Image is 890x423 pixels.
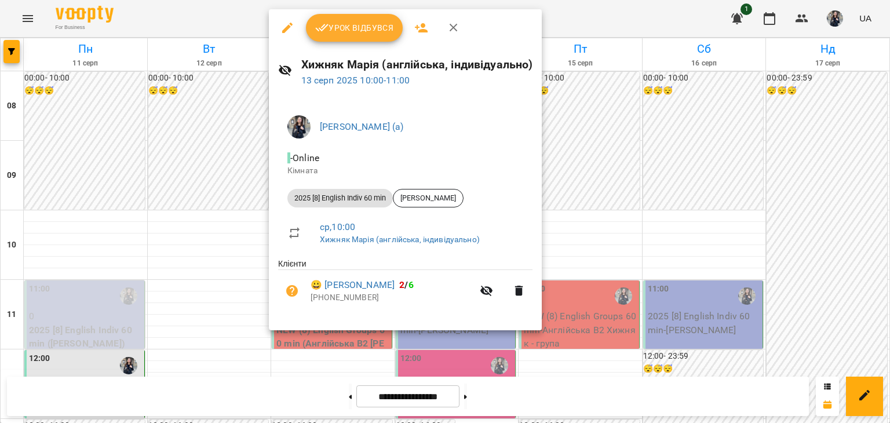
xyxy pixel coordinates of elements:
img: 5dc71f453aaa25dcd3a6e3e648fe382a.JPG [287,115,311,138]
div: [PERSON_NAME] [393,189,464,207]
h6: Хижняк Марія (англійська, індивідуально) [301,56,533,74]
span: 6 [408,279,414,290]
span: Урок відбувся [315,21,394,35]
a: 😀 [PERSON_NAME] [311,278,395,292]
span: 2025 [8] English Indiv 60 min [287,193,393,203]
span: - Online [287,152,322,163]
ul: Клієнти [278,258,532,316]
span: [PERSON_NAME] [393,193,463,203]
a: [PERSON_NAME] (а) [320,121,404,132]
a: 13 серп 2025 10:00-11:00 [301,75,410,86]
a: Хижняк Марія (англійська, індивідуально) [320,235,480,244]
button: Урок відбувся [306,14,403,42]
b: / [399,279,413,290]
p: [PHONE_NUMBER] [311,292,473,304]
p: Кімната [287,165,523,177]
a: ср , 10:00 [320,221,355,232]
span: 2 [399,279,404,290]
button: Візит ще не сплачено. Додати оплату? [278,277,306,305]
